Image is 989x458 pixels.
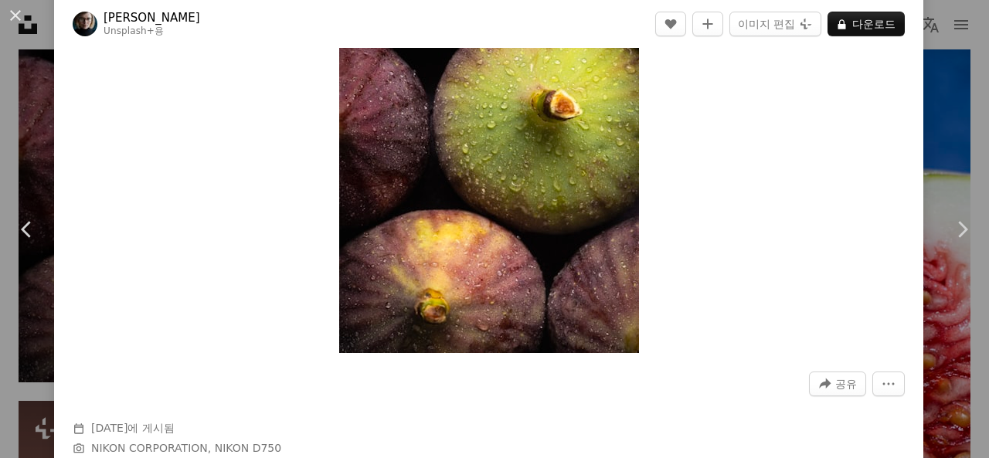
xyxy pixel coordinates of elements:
time: 2024년 9월 11일 오후 3시 49분 6초 GMT+9 [91,422,127,434]
button: 더 많은 작업 [872,371,905,396]
div: 용 [104,25,200,38]
a: [PERSON_NAME] [104,10,200,25]
a: Unsplash+ [104,25,155,36]
button: 이 이미지 공유 [809,371,866,396]
img: Olimpia Davies의 프로필로 이동 [73,12,97,36]
a: 다음 [935,155,989,304]
button: 다운로드 [828,12,905,36]
span: 공유 [835,372,857,395]
button: 좋아요 [655,12,686,36]
span: 에 게시됨 [91,422,175,434]
button: 컬렉션에 추가 [692,12,723,36]
button: NIKON CORPORATION, NIKON D750 [91,441,281,456]
button: 이미지 편집 [729,12,821,36]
